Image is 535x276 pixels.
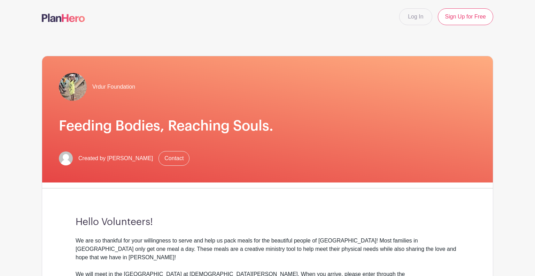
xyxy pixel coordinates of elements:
[59,73,87,101] img: IMG_4881.jpeg
[92,83,135,91] span: Vrdur Foundation
[158,151,189,166] a: Contact
[59,151,73,165] img: default-ce2991bfa6775e67f084385cd625a349d9dcbb7a52a09fb2fda1e96e2d18dcdb.png
[59,118,476,134] h1: Feeding Bodies, Reaching Souls.
[438,8,493,25] a: Sign Up for Free
[78,154,153,163] span: Created by [PERSON_NAME]
[76,216,459,228] h3: Hello Volunteers!
[42,14,85,22] img: logo-507f7623f17ff9eddc593b1ce0a138ce2505c220e1c5a4e2b4648c50719b7d32.svg
[399,8,432,25] a: Log In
